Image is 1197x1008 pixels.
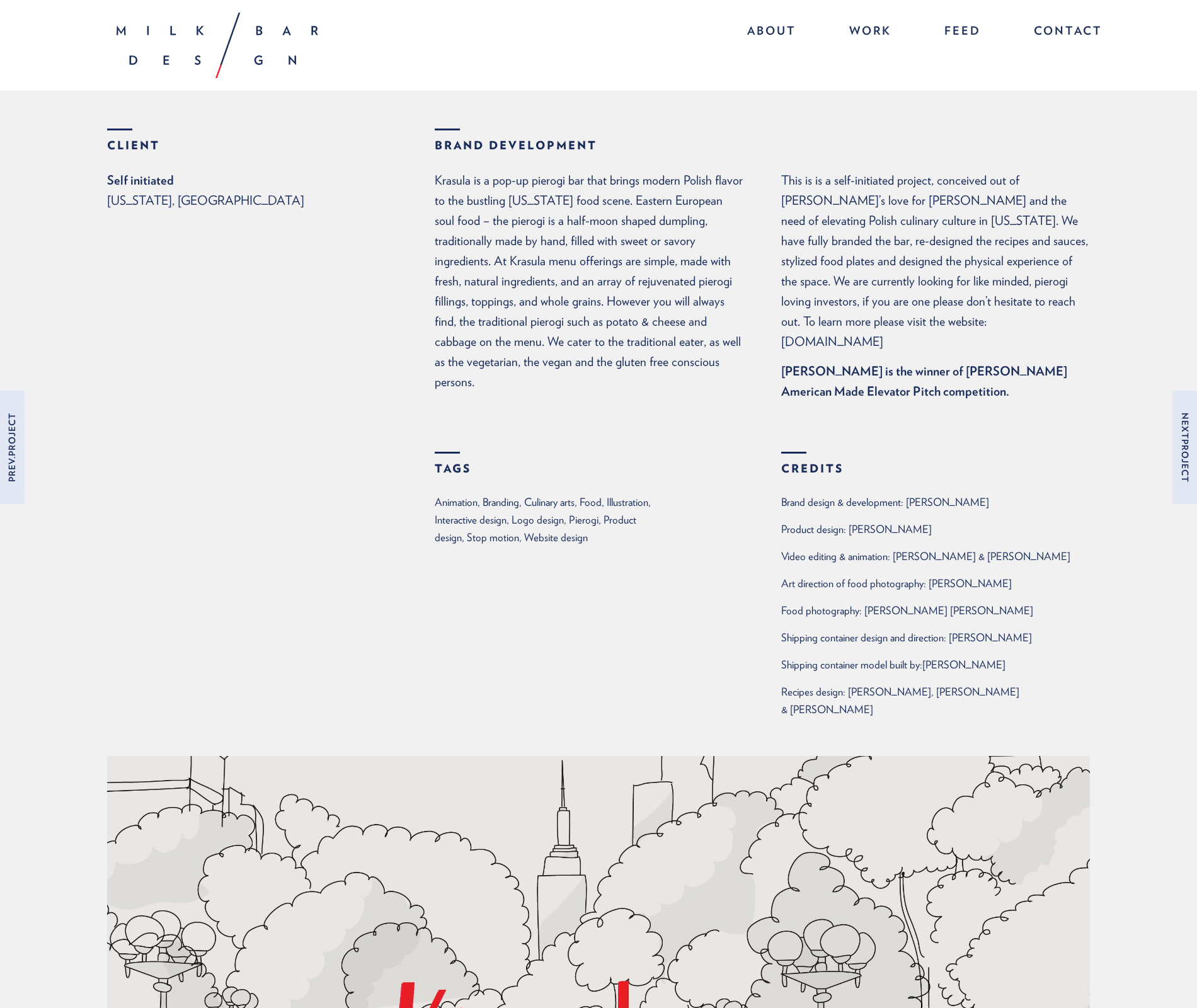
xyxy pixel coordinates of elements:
[107,190,435,210] p: [US_STATE], [GEOGRAPHIC_DATA]
[781,629,1090,646] p: Shipping container design and direction: [PERSON_NAME]
[781,170,1090,352] p: This is is a self-initiated project, conceived out of [PERSON_NAME]’s love for [PERSON_NAME] and ...
[435,463,743,474] h3: Tags
[735,19,809,46] a: About
[435,170,743,392] p: Krasula is a pop-up pierogi bar that brings modern Polish flavor to the bustling [US_STATE] food ...
[781,575,1090,592] p: Art direction of food photography: [PERSON_NAME]
[932,19,994,46] a: Feed
[117,13,318,78] img: Milk Bar Design
[7,413,17,456] em: Project
[435,140,1090,151] h3: Brand Development
[107,140,435,151] h3: Client
[1180,439,1190,483] em: Project
[107,170,435,190] strong: Self initiated
[922,658,1005,671] span: [PERSON_NAME]
[781,493,1090,511] p: Brand design & development: [PERSON_NAME]
[781,658,922,671] span: Shipping container model built by:
[781,602,1090,619] p: Food photography: [PERSON_NAME] [PERSON_NAME]
[781,361,1090,401] strong: [PERSON_NAME] is the winner of [PERSON_NAME] American Made Elevator Pitch competition.
[781,463,1090,474] h3: Credits
[781,547,1090,565] p: Video editing & animation: [PERSON_NAME] & [PERSON_NAME]
[781,683,1090,718] p: Recipes design: [PERSON_NAME], [PERSON_NAME] & [PERSON_NAME]
[1021,19,1102,46] a: Contact
[837,19,904,46] a: Work
[781,520,1090,538] p: Product design: [PERSON_NAME]
[435,493,666,546] p: Animation, Branding, Culinary arts, Food, Illustration, Interactive design, Logo design, Pierogi,...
